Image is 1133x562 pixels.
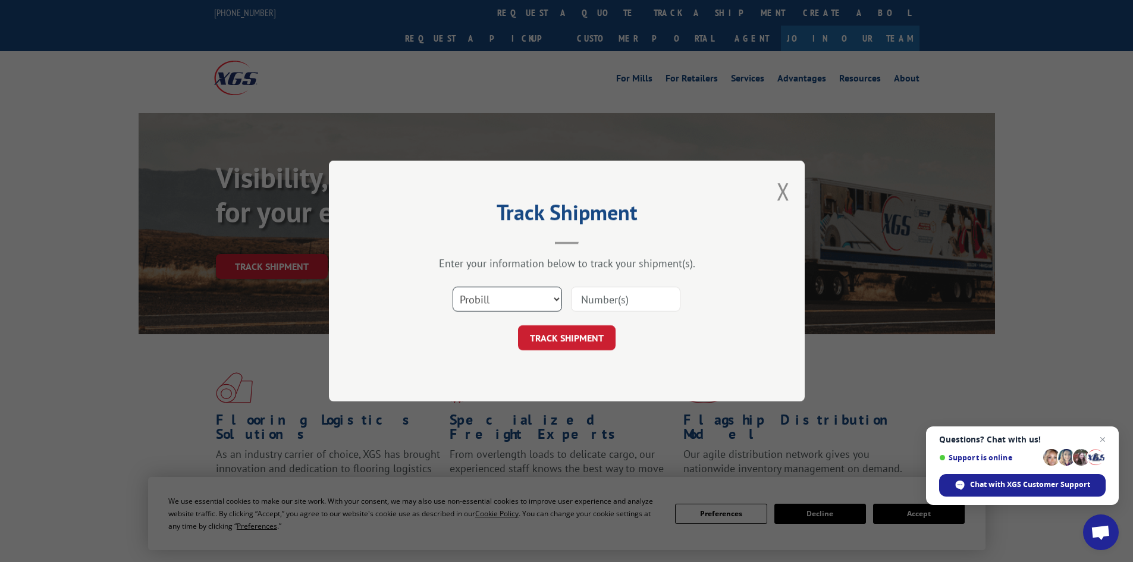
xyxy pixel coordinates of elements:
[939,474,1106,497] div: Chat with XGS Customer Support
[970,479,1090,490] span: Chat with XGS Customer Support
[571,287,680,312] input: Number(s)
[777,175,790,207] button: Close modal
[388,204,745,227] h2: Track Shipment
[939,453,1039,462] span: Support is online
[1096,432,1110,447] span: Close chat
[388,256,745,270] div: Enter your information below to track your shipment(s).
[518,325,616,350] button: TRACK SHIPMENT
[939,435,1106,444] span: Questions? Chat with us!
[1083,514,1119,550] div: Open chat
